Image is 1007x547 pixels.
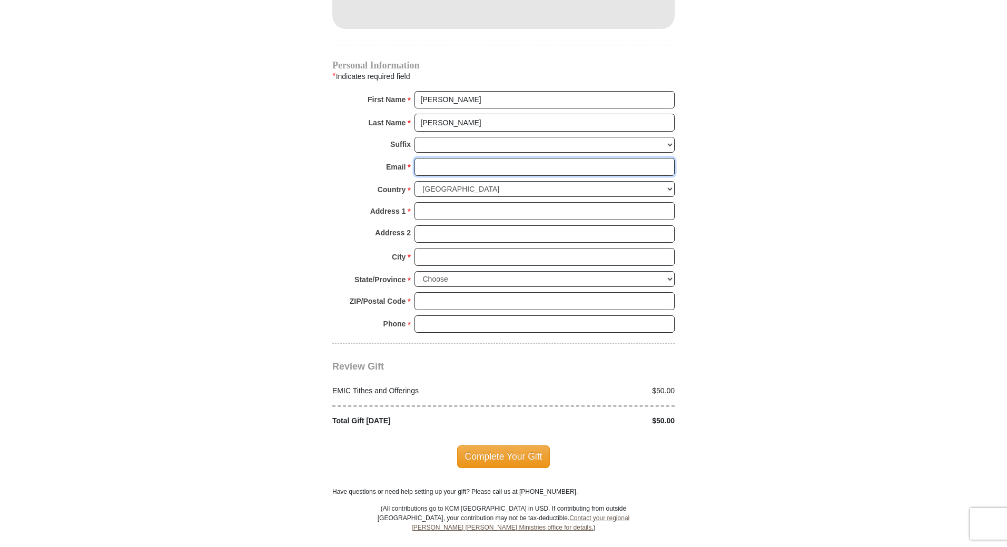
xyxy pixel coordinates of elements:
div: $50.00 [504,415,680,426]
strong: ZIP/Postal Code [350,294,406,309]
div: Indicates required field [332,69,675,83]
strong: First Name [368,92,406,107]
p: Have questions or need help setting up your gift? Please call us at [PHONE_NUMBER]. [332,487,675,496]
h4: Personal Information [332,61,675,69]
strong: Country [378,182,406,197]
strong: Email [386,160,406,174]
strong: Address 1 [370,204,406,218]
a: Contact your regional [PERSON_NAME] [PERSON_NAME] Ministries office for details. [411,514,629,531]
div: EMIC Tithes and Offerings [327,385,504,396]
strong: Address 2 [375,225,411,240]
span: Review Gift [332,361,384,372]
span: Complete Your Gift [457,445,550,468]
strong: Last Name [369,115,406,130]
strong: State/Province [354,272,406,287]
strong: Suffix [390,137,411,152]
strong: Phone [383,316,406,331]
div: Total Gift [DATE] [327,415,504,426]
strong: City [392,250,406,264]
div: $50.00 [504,385,680,396]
